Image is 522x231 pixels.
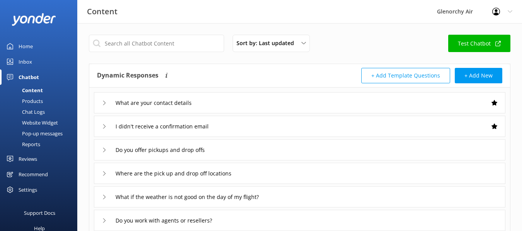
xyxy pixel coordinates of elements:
[5,106,77,117] a: Chat Logs
[5,117,58,128] div: Website Widget
[5,117,77,128] a: Website Widget
[5,128,77,139] a: Pop-up messages
[5,106,45,117] div: Chat Logs
[448,35,510,52] a: Test Chatbot
[19,182,37,197] div: Settings
[89,35,224,52] input: Search all Chatbot Content
[24,205,55,221] div: Support Docs
[5,139,40,150] div: Reports
[5,96,77,106] a: Products
[87,5,117,18] h3: Content
[455,68,502,83] button: + Add New
[19,54,32,69] div: Inbox
[5,139,77,150] a: Reports
[5,85,43,96] div: Content
[5,128,63,139] div: Pop-up messages
[5,96,43,106] div: Products
[19,69,39,85] div: Chatbot
[97,68,158,83] h4: Dynamic Responses
[19,167,48,182] div: Recommend
[12,13,56,26] img: yonder-white-logo.png
[236,39,299,47] span: Sort by: Last updated
[19,39,33,54] div: Home
[19,151,37,167] div: Reviews
[361,68,450,83] button: + Add Template Questions
[5,85,77,96] a: Content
